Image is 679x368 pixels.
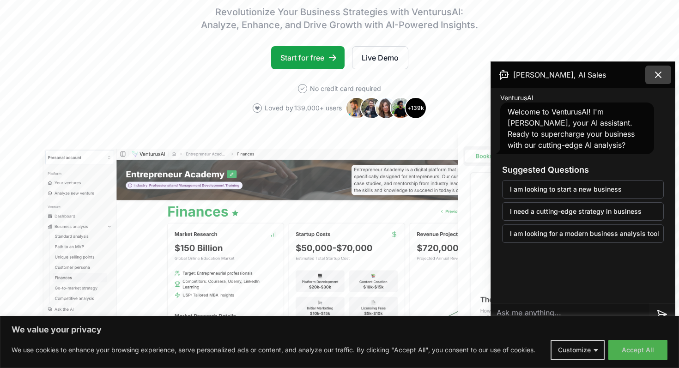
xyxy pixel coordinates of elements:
span: VenturusAI [500,93,533,103]
p: We use cookies to enhance your browsing experience, serve personalized ads or content, and analyz... [12,344,535,356]
img: Avatar 3 [375,97,397,119]
a: Start for free [271,46,345,69]
span: [PERSON_NAME], AI Sales [513,69,606,80]
span: Welcome to VenturusAI! I'm [PERSON_NAME], your AI assistant. Ready to supercharge your business w... [508,107,635,150]
button: I need a cutting-edge strategy in business [502,202,664,221]
p: We value your privacy [12,324,667,335]
button: Accept All [608,340,667,360]
img: Avatar 2 [360,97,382,119]
button: I am looking to start a new business [502,180,664,199]
img: Avatar 4 [390,97,412,119]
a: Live Demo [352,46,408,69]
button: Customize [551,340,605,360]
img: Avatar 1 [346,97,368,119]
button: I am looking for a modern business analysis tool [502,224,664,243]
h3: Suggested Questions [502,163,664,176]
